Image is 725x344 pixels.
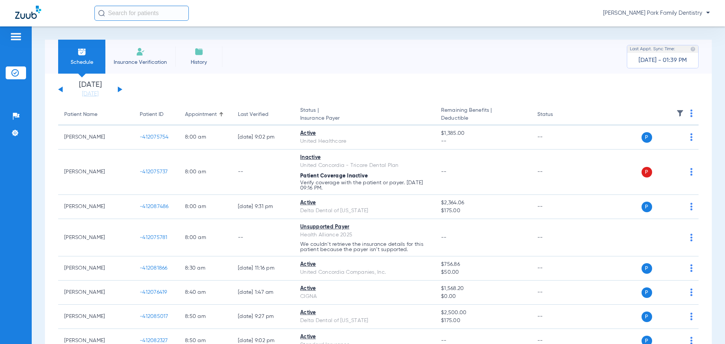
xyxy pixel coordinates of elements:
span: $756.86 [441,261,525,268]
td: [DATE] 9:02 PM [232,125,294,150]
span: P [642,167,652,177]
span: [DATE] - 01:39 PM [639,57,687,64]
th: Status | [294,104,435,125]
span: $1,385.00 [441,130,525,137]
td: 8:00 AM [179,150,232,195]
td: -- [531,219,582,256]
div: United Concordia Companies, Inc. [300,268,429,276]
div: United Healthcare [300,137,429,145]
img: group-dot-blue.svg [690,168,693,176]
div: Health Alliance 2025 [300,231,429,239]
td: 8:00 AM [179,219,232,256]
span: P [642,312,652,322]
input: Search for patients [94,6,189,21]
td: -- [232,150,294,195]
img: hamburger-icon [10,32,22,41]
span: $2,364.06 [441,199,525,207]
div: Last Verified [238,111,268,119]
img: group-dot-blue.svg [690,313,693,320]
img: Schedule [77,47,86,56]
a: [DATE] [68,90,113,98]
td: [PERSON_NAME] [58,219,134,256]
div: United Concordia - Tricare Dental Plan [300,162,429,170]
td: [PERSON_NAME] [58,195,134,219]
li: [DATE] [68,81,113,98]
span: -- [441,338,447,343]
td: -- [531,281,582,305]
td: [PERSON_NAME] [58,305,134,329]
span: -- [441,169,447,174]
td: [DATE] 9:31 PM [232,195,294,219]
td: [DATE] 9:27 PM [232,305,294,329]
img: filter.svg [676,110,684,117]
span: Schedule [64,59,100,66]
td: -- [232,219,294,256]
span: $1,568.20 [441,285,525,293]
div: Appointment [185,111,217,119]
td: -- [531,305,582,329]
span: Insurance Verification [111,59,170,66]
span: $50.00 [441,268,525,276]
div: Active [300,130,429,137]
div: Patient ID [140,111,164,119]
td: [DATE] 11:16 PM [232,256,294,281]
div: Patient Name [64,111,128,119]
span: P [642,202,652,212]
div: Active [300,309,429,317]
div: Last Verified [238,111,288,119]
img: group-dot-blue.svg [690,133,693,141]
span: -412085017 [140,314,168,319]
div: Patient ID [140,111,173,119]
img: group-dot-blue.svg [690,234,693,241]
span: Insurance Payer [300,114,429,122]
img: Zuub Logo [15,6,41,19]
td: -- [531,195,582,219]
span: -- [441,137,525,145]
span: -412082327 [140,338,168,343]
span: -412075781 [140,235,168,240]
span: Patient Coverage Inactive [300,173,368,179]
div: Active [300,199,429,207]
span: Deductible [441,114,525,122]
span: $0.00 [441,293,525,301]
td: [PERSON_NAME] [58,281,134,305]
span: P [642,263,652,274]
td: [DATE] 1:47 AM [232,281,294,305]
span: P [642,287,652,298]
td: [PERSON_NAME] [58,256,134,281]
div: Active [300,333,429,341]
td: 8:50 AM [179,305,232,329]
span: P [642,132,652,143]
td: 8:30 AM [179,256,232,281]
span: [PERSON_NAME] Park Family Dentistry [603,9,710,17]
img: Manual Insurance Verification [136,47,145,56]
div: Active [300,285,429,293]
img: group-dot-blue.svg [690,288,693,296]
td: -- [531,150,582,195]
img: group-dot-blue.svg [690,110,693,117]
td: -- [531,125,582,150]
td: [PERSON_NAME] [58,150,134,195]
td: -- [531,256,582,281]
div: Patient Name [64,111,97,119]
span: $2,500.00 [441,309,525,317]
span: -412087486 [140,204,169,209]
div: Unsupported Payer [300,223,429,231]
div: Appointment [185,111,226,119]
div: Inactive [300,154,429,162]
td: 8:00 AM [179,125,232,150]
p: Verify coverage with the patient or payer. [DATE] 09:16 PM. [300,180,429,191]
span: History [181,59,217,66]
span: -412075737 [140,169,168,174]
img: group-dot-blue.svg [690,203,693,210]
p: We couldn’t retrieve the insurance details for this patient because the payer isn’t supported. [300,242,429,252]
div: CIGNA [300,293,429,301]
img: last sync help info [690,46,696,52]
span: $175.00 [441,317,525,325]
th: Status [531,104,582,125]
div: Delta Dental of [US_STATE] [300,207,429,215]
span: -412075754 [140,134,169,140]
span: -412076419 [140,290,167,295]
span: Last Appt. Sync Time: [630,45,675,53]
div: Active [300,261,429,268]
